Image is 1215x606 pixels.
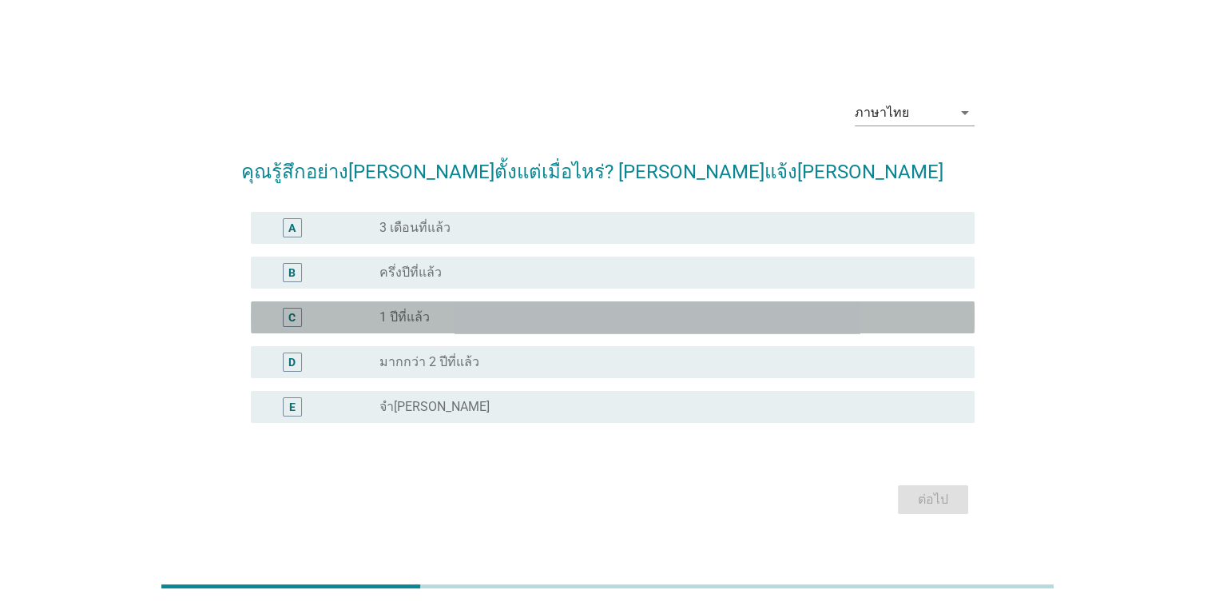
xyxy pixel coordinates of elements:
label: จำ[PERSON_NAME] [379,399,490,415]
div: A [288,220,296,237]
label: มากกว่า 2 ปีที่แล้ว [379,354,479,370]
div: E [289,399,296,416]
div: D [288,354,296,371]
h2: คุณรู้สึกอย่าง[PERSON_NAME]ตั้งแต่เมื่อไหร่? [PERSON_NAME]แจ้ง[PERSON_NAME] [241,142,975,186]
label: ครึ่งปีที่แล้ว [379,265,442,281]
div: C [288,309,296,326]
label: 3 เดือนที่แล้ว [379,220,451,236]
label: 1 ปีที่แล้ว [379,309,430,325]
div: B [288,265,296,281]
div: ภาษาไทย [855,106,909,120]
i: arrow_drop_down [955,103,975,122]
